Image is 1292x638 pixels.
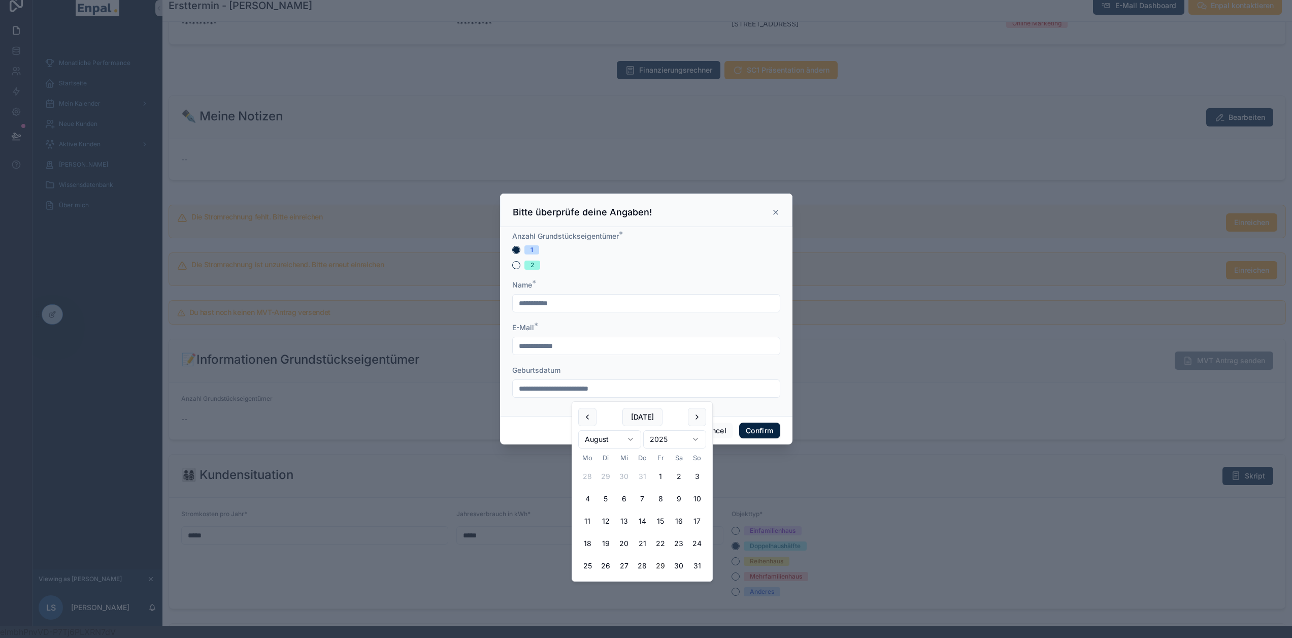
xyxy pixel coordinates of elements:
th: Mittwoch [615,453,633,463]
button: Donnerstag, 28. August 2025 [633,557,651,575]
button: Mittwoch, 20. August 2025 [615,534,633,553]
button: Sonntag, 31. August 2025 [688,557,706,575]
th: Samstag [670,453,688,463]
span: Anzahl Grundstückseigentümer [512,232,619,240]
button: Sonntag, 3. August 2025 [688,467,706,486]
button: Montag, 18. August 2025 [578,534,597,553]
button: Dienstag, 29. Juli 2025 [597,467,615,486]
button: Samstag, 2. August 2025 [670,467,688,486]
button: Donnerstag, 7. August 2025 [633,490,651,508]
button: Samstag, 30. August 2025 [670,557,688,575]
button: Freitag, 22. August 2025 [651,534,670,553]
button: Samstag, 23. August 2025 [670,534,688,553]
th: Freitag [651,453,670,463]
button: Dienstag, 19. August 2025 [597,534,615,553]
button: Donnerstag, 31. Juli 2025 [633,467,651,486]
button: Mittwoch, 30. Juli 2025 [615,467,633,486]
button: Samstag, 16. August 2025 [670,512,688,530]
table: August 2025 [578,453,706,575]
div: 2 [531,261,534,270]
button: Montag, 4. August 2025 [578,490,597,508]
button: [DATE] [622,408,662,426]
button: Montag, 25. August 2025 [578,557,597,575]
th: Dienstag [597,453,615,463]
button: Confirm [739,423,780,439]
button: Mittwoch, 13. August 2025 [615,512,633,530]
button: Cancel [695,423,733,439]
button: Mittwoch, 27. August 2025 [615,557,633,575]
button: Samstag, 9. August 2025 [670,490,688,508]
span: Geburtsdatum [512,366,560,374]
th: Sonntag [688,453,706,463]
h3: Bitte überprüfe deine Angaben! [513,206,652,218]
button: Dienstag, 26. August 2025 [597,557,615,575]
button: Dienstag, 5. August 2025 [597,490,615,508]
span: Name [512,280,532,289]
button: Sonntag, 17. August 2025 [688,512,706,530]
button: Freitag, 8. August 2025 [651,490,670,508]
button: Montag, 11. August 2025 [578,512,597,530]
th: Montag [578,453,597,463]
th: Donnerstag [633,453,651,463]
button: Sonntag, 24. August 2025 [688,534,706,553]
button: Sonntag, 10. August 2025 [688,490,706,508]
button: Freitag, 15. August 2025 [651,512,670,530]
button: Freitag, 1. August 2025 [651,467,670,486]
div: 1 [531,245,533,254]
span: E-Mail [512,323,534,332]
button: Montag, 28. Juli 2025 [578,467,597,486]
button: Dienstag, 12. August 2025 [597,512,615,530]
button: Mittwoch, 6. August 2025 [615,490,633,508]
button: Donnerstag, 21. August 2025 [633,534,651,553]
button: Today, Freitag, 29. August 2025 [651,557,670,575]
button: Donnerstag, 14. August 2025 [633,512,651,530]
